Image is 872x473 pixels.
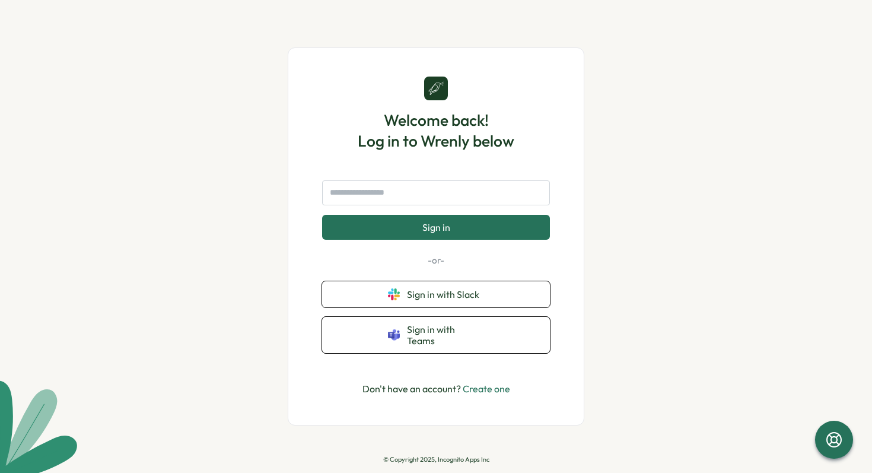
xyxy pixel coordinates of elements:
a: Create one [463,383,510,395]
h1: Welcome back! Log in to Wrenly below [358,110,514,151]
p: -or- [322,254,550,267]
span: Sign in [422,222,450,233]
span: Sign in with Teams [407,324,484,346]
p: Don't have an account? [362,382,510,396]
span: Sign in with Slack [407,289,484,300]
p: © Copyright 2025, Incognito Apps Inc [383,456,489,464]
button: Sign in with Teams [322,317,550,353]
button: Sign in with Slack [322,281,550,307]
button: Sign in [322,215,550,240]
